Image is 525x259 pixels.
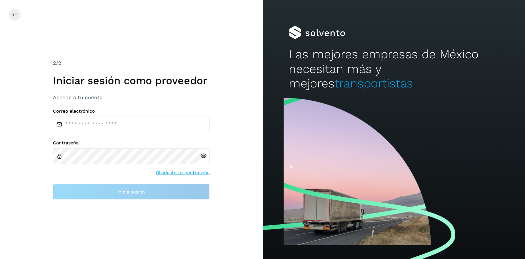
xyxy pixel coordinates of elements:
[156,169,210,176] a: Olvidaste tu contraseña
[53,59,210,67] div: /2
[289,47,499,91] h2: Las mejores empresas de México necesitan más y mejores
[53,108,210,114] label: Correo electrónico
[53,184,210,200] button: Inicia sesión
[335,76,413,90] span: transportistas
[53,140,210,146] label: Contraseña
[53,60,56,66] span: 2
[53,74,210,87] h1: Iniciar sesión como proveedor
[117,190,145,194] span: Inicia sesión
[53,94,210,101] h3: Accede a tu cuenta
